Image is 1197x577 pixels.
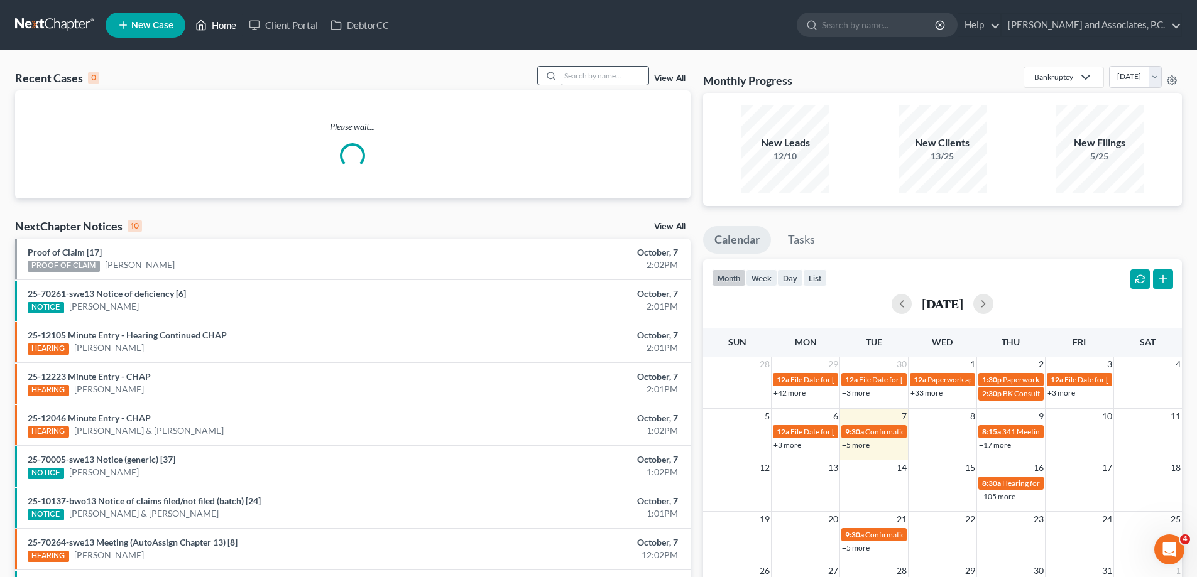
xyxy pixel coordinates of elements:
[1051,375,1063,384] span: 12a
[469,288,678,300] div: October, 7
[469,507,678,520] div: 1:01PM
[1064,375,1165,384] span: File Date for [PERSON_NAME]
[777,427,789,436] span: 12a
[758,460,771,475] span: 12
[28,454,175,465] a: 25-70005-swe13 Notice (generic) [37]
[28,343,69,355] div: HEARING
[469,424,678,437] div: 1:02PM
[865,427,1008,436] span: Confirmation hearing for [PERSON_NAME]
[469,453,678,466] div: October, 7
[1032,512,1045,527] span: 23
[28,468,64,479] div: NOTICE
[1037,357,1045,372] span: 2
[703,226,771,254] a: Calendar
[712,269,746,286] button: month
[105,259,175,271] a: [PERSON_NAME]
[895,357,908,372] span: 30
[1003,375,1127,384] span: Paperwork appt for [PERSON_NAME]
[795,337,817,347] span: Mon
[790,375,891,384] span: File Date for [PERSON_NAME]
[914,375,926,384] span: 12a
[469,412,678,424] div: October, 7
[69,300,139,313] a: [PERSON_NAME]
[777,269,803,286] button: day
[982,478,1001,488] span: 8:30a
[1169,460,1182,475] span: 18
[822,13,937,36] input: Search by name...
[469,536,678,549] div: October, 7
[1169,512,1182,527] span: 25
[969,357,976,372] span: 1
[1180,534,1190,544] span: 4
[28,495,261,506] a: 25-10137-bwo13 Notice of claims filed/not filed (batch) [24]
[74,342,144,354] a: [PERSON_NAME]
[979,492,1015,501] a: +105 more
[74,424,224,437] a: [PERSON_NAME] & [PERSON_NAME]
[728,337,746,347] span: Sun
[964,460,976,475] span: 15
[189,14,243,36] a: Home
[703,73,792,88] h3: Monthly Progress
[469,259,678,271] div: 2:02PM
[1140,337,1156,347] span: Sat
[1169,409,1182,424] span: 11
[842,543,870,553] a: +5 more
[1047,388,1075,397] a: +3 more
[128,220,142,232] div: 10
[803,269,827,286] button: list
[1056,150,1144,163] div: 5/25
[1154,534,1184,564] iframe: Intercom live chat
[899,136,987,150] div: New Clients
[895,460,908,475] span: 14
[842,440,870,450] a: +5 more
[28,261,100,272] div: PROOF OF CLAIM
[763,409,771,424] span: 5
[1002,337,1020,347] span: Thu
[969,409,976,424] span: 8
[865,530,1008,539] span: Confirmation hearing for [PERSON_NAME]
[895,512,908,527] span: 21
[469,466,678,478] div: 1:02PM
[15,70,99,85] div: Recent Cases
[790,427,891,436] span: File Date for [PERSON_NAME]
[469,549,678,561] div: 12:02PM
[982,427,1001,436] span: 8:15a
[469,383,678,396] div: 2:01PM
[654,74,686,83] a: View All
[1101,409,1113,424] span: 10
[827,357,839,372] span: 29
[15,218,142,234] div: NextChapter Notices
[469,495,678,507] div: October, 7
[866,337,882,347] span: Tue
[28,537,238,547] a: 25-70264-swe13 Meeting (AutoAssign Chapter 13) [8]
[28,426,69,438] div: HEARING
[654,222,686,231] a: View All
[469,300,678,313] div: 2:01PM
[469,342,678,354] div: 2:01PM
[74,383,144,396] a: [PERSON_NAME]
[28,509,64,520] div: NOTICE
[859,375,1026,384] span: File Date for [PERSON_NAME] & [PERSON_NAME]
[28,247,102,257] a: Proof of Claim [17]
[827,512,839,527] span: 20
[28,288,186,299] a: 25-70261-swe13 Notice of deficiency [6]
[1003,389,1127,398] span: BK Consult for [PERSON_NAME], Van
[469,370,678,383] div: October, 7
[1034,72,1073,82] div: Bankruptcy
[979,440,1011,450] a: +17 more
[1073,337,1086,347] span: Fri
[28,385,69,396] div: HEARING
[1106,357,1113,372] span: 3
[741,136,829,150] div: New Leads
[982,389,1002,398] span: 2:30p
[932,337,953,347] span: Wed
[28,551,69,562] div: HEARING
[845,530,864,539] span: 9:30a
[832,409,839,424] span: 6
[28,371,151,382] a: 25-12223 Minute Entry - CHAP
[243,14,324,36] a: Client Portal
[900,409,908,424] span: 7
[1037,409,1045,424] span: 9
[1101,512,1113,527] span: 24
[899,150,987,163] div: 13/25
